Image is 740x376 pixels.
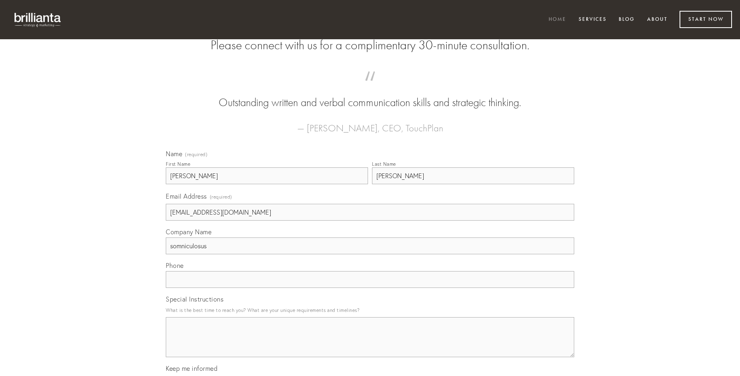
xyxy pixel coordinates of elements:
[166,364,217,372] span: Keep me informed
[166,305,574,316] p: What is the best time to reach you? What are your unique requirements and timelines?
[185,152,207,157] span: (required)
[166,150,182,158] span: Name
[613,13,640,26] a: Blog
[166,161,190,167] div: First Name
[8,8,68,31] img: brillianta - research, strategy, marketing
[166,228,211,236] span: Company Name
[372,161,396,167] div: Last Name
[573,13,612,26] a: Services
[166,295,223,303] span: Special Instructions
[179,111,561,136] figcaption: — [PERSON_NAME], CEO, TouchPlan
[166,38,574,53] h2: Please connect with us for a complimentary 30-minute consultation.
[166,261,184,269] span: Phone
[642,13,673,26] a: About
[680,11,732,28] a: Start Now
[179,79,561,111] blockquote: Outstanding written and verbal communication skills and strategic thinking.
[179,79,561,95] span: “
[543,13,571,26] a: Home
[166,192,207,200] span: Email Address
[210,191,232,202] span: (required)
